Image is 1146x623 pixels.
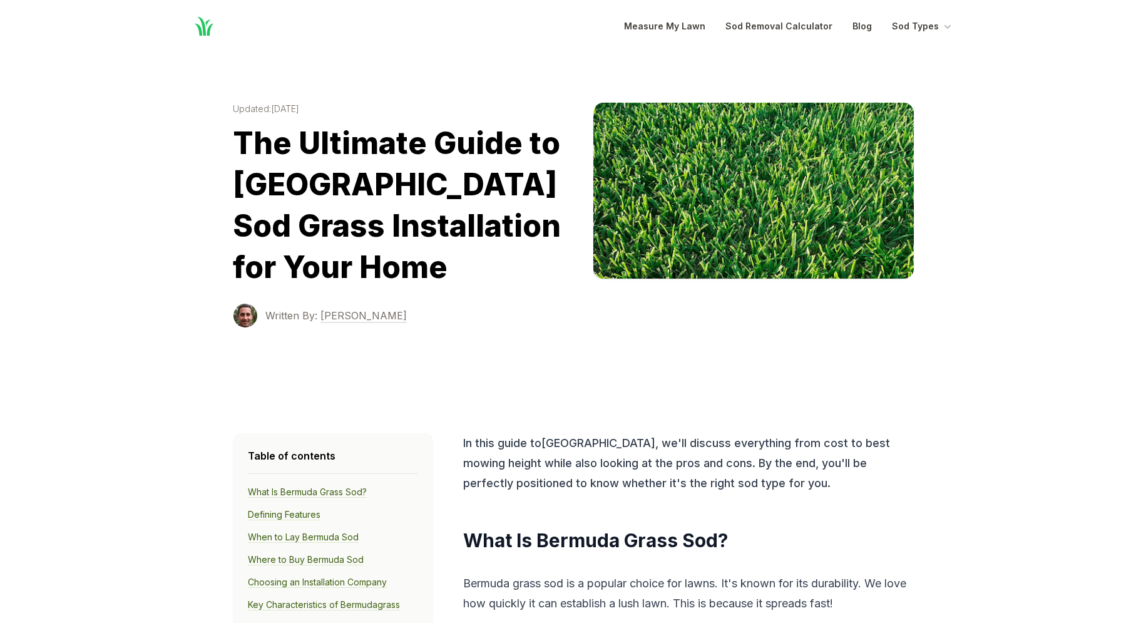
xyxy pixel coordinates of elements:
[248,532,359,543] a: When to Lay Bermuda Sod
[725,19,832,34] a: Sod Removal Calculator
[248,487,367,498] a: What Is Bermuda Grass Sod?
[248,448,418,463] h4: Table of contents
[593,103,914,279] img: bermuda image
[233,123,573,288] h1: The Ultimate Guide to [GEOGRAPHIC_DATA] Sod Grass Installation for Your Home
[320,309,407,323] span: [PERSON_NAME]
[852,19,872,34] a: Blog
[265,308,407,323] a: Written By: [PERSON_NAME]
[624,19,705,34] a: Measure My Lawn
[248,599,400,610] a: Key Characteristics of Bermudagrass
[248,577,387,588] a: Choosing an Installation Company
[463,574,911,614] p: Bermuda grass sod is a popular choice for lawns. It's known for its durability. We love how quick...
[463,528,911,553] h2: What Is Bermuda Grass Sod?
[463,433,911,493] p: In this guide to [GEOGRAPHIC_DATA] , we'll discuss everything from cost to best mowing height whi...
[248,554,364,565] a: Where to Buy Bermuda Sod
[233,303,258,328] img: Terrance Sowell photo
[248,509,320,520] a: Defining Features
[892,19,954,34] button: Sod Types
[233,103,573,115] time: Updated: [DATE]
